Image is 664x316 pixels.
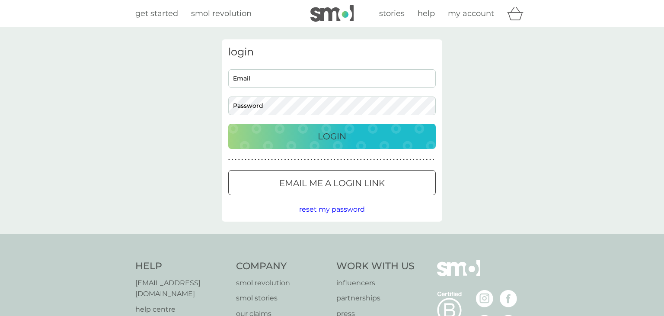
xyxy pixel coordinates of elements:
p: ● [261,158,263,162]
button: Login [228,124,436,149]
p: ● [248,158,250,162]
span: help [418,9,435,18]
p: ● [373,158,375,162]
span: reset my password [299,205,365,213]
p: ● [390,158,392,162]
p: ● [433,158,434,162]
p: ● [238,158,240,162]
img: smol [437,260,480,289]
p: ● [278,158,279,162]
a: help [418,7,435,20]
p: ● [287,158,289,162]
p: ● [413,158,415,162]
div: basket [507,5,529,22]
p: ● [377,158,378,162]
p: ● [268,158,270,162]
p: ● [324,158,326,162]
button: Email me a login link [228,170,436,195]
a: smol revolution [236,277,328,289]
p: ● [409,158,411,162]
p: ● [294,158,296,162]
img: visit the smol Facebook page [500,290,517,307]
a: smol stories [236,293,328,304]
span: get started [135,9,178,18]
p: ● [367,158,368,162]
a: partnerships [336,293,415,304]
p: ● [357,158,358,162]
a: [EMAIL_ADDRESS][DOMAIN_NAME] [135,277,227,300]
p: ● [419,158,421,162]
p: ● [406,158,408,162]
p: Email me a login link [279,176,385,190]
p: ● [307,158,309,162]
p: ● [426,158,428,162]
p: ● [242,158,243,162]
p: ● [317,158,319,162]
h4: Company [236,260,328,273]
p: ● [228,158,230,162]
p: ● [360,158,362,162]
p: ● [350,158,352,162]
p: ● [235,158,236,162]
p: ● [380,158,382,162]
p: ● [400,158,402,162]
a: my account [448,7,494,20]
a: smol revolution [191,7,252,20]
h4: Work With Us [336,260,415,273]
p: ● [281,158,283,162]
img: smol [310,5,354,22]
span: stories [379,9,405,18]
p: ● [245,158,246,162]
p: ● [370,158,372,162]
p: ● [301,158,303,162]
h3: login [228,46,436,58]
p: ● [321,158,322,162]
p: ● [429,158,431,162]
p: ● [327,158,329,162]
p: Login [318,129,346,143]
p: ● [386,158,388,162]
span: my account [448,9,494,18]
p: ● [364,158,365,162]
p: ● [337,158,339,162]
p: ● [284,158,286,162]
p: ● [383,158,385,162]
p: ● [275,158,276,162]
h4: Help [135,260,227,273]
p: ● [271,158,273,162]
p: ● [265,158,266,162]
a: influencers [336,277,415,289]
p: ● [304,158,306,162]
button: reset my password [299,204,365,215]
p: ● [344,158,345,162]
p: ● [255,158,256,162]
p: ● [251,158,253,162]
p: ● [314,158,316,162]
a: stories [379,7,405,20]
p: ● [393,158,395,162]
p: ● [232,158,233,162]
span: smol revolution [191,9,252,18]
p: ● [416,158,418,162]
p: ● [334,158,335,162]
p: ● [311,158,313,162]
p: ● [330,158,332,162]
p: ● [340,158,342,162]
p: ● [297,158,299,162]
a: help centre [135,304,227,315]
p: ● [291,158,293,162]
p: ● [354,158,355,162]
p: ● [403,158,405,162]
p: ● [423,158,425,162]
p: ● [396,158,398,162]
img: visit the smol Instagram page [476,290,493,307]
p: ● [258,158,260,162]
p: ● [347,158,349,162]
a: get started [135,7,178,20]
